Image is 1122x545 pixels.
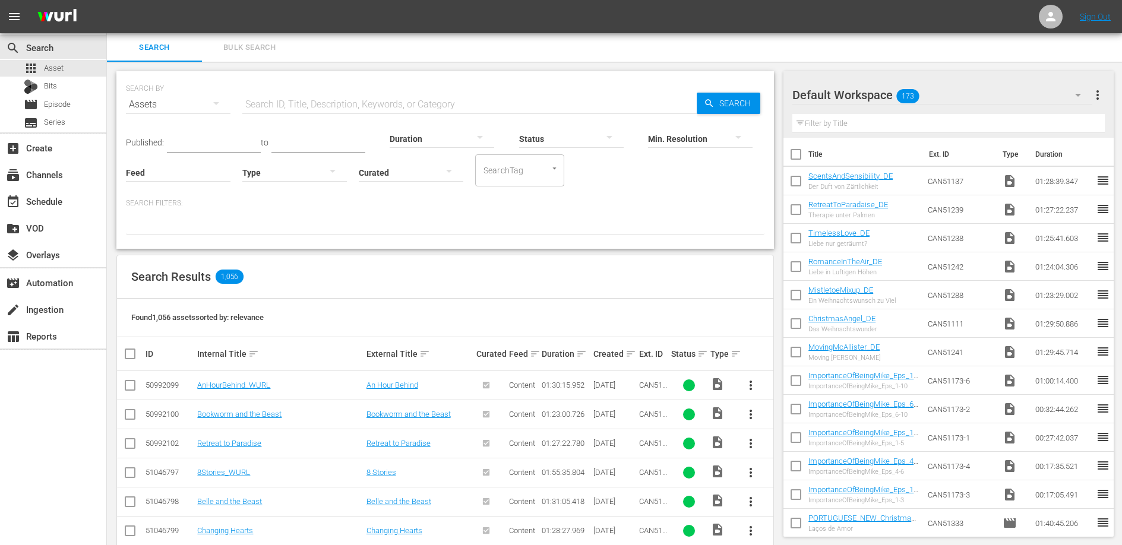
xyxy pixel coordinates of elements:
[146,526,194,535] div: 51046799
[542,410,590,419] div: 01:23:00.726
[261,138,268,147] span: to
[1031,395,1096,423] td: 00:32:44.262
[923,452,998,480] td: CAN51173-4
[126,138,164,147] span: Published:
[509,381,535,389] span: Content
[366,526,422,535] a: Changing Hearts
[671,347,707,361] div: Status
[808,485,918,503] a: ImportanceOfBeingMike_Eps_1-3
[542,497,590,506] div: 01:31:05.418
[744,495,758,509] span: more_vert
[1003,373,1017,388] span: Video
[6,41,20,55] span: Search
[593,439,636,448] div: [DATE]
[697,93,760,114] button: Search
[744,524,758,538] span: more_vert
[737,517,765,545] button: more_vert
[44,99,71,110] span: Episode
[639,410,667,427] span: CAN51252
[697,348,708,359] span: sort
[1031,452,1096,480] td: 00:17:35.521
[1003,345,1017,359] span: Video
[744,378,758,392] span: more_vert
[1091,88,1105,102] span: more_vert
[197,439,261,448] a: Retreat to Paradise
[808,343,880,351] a: MovingMcAllister_DE
[1096,287,1110,302] span: reorder
[808,240,870,248] div: Liebe nur geträumt?
[366,381,418,389] a: An Hour Behind
[44,116,65,128] span: Series
[923,509,998,537] td: CAN51333
[209,41,290,55] span: Bulk Search
[197,497,262,506] a: Belle and the Beast
[6,168,20,182] span: Channels
[808,286,873,294] a: MistletoeMixup_DE
[1096,458,1110,473] span: reorder
[1031,509,1096,537] td: 01:40:45.206
[366,468,396,477] a: 8 Stories
[593,347,636,361] div: Created
[366,439,431,448] a: Retreat to Paradise
[1096,230,1110,245] span: reorder
[126,88,230,121] div: Assets
[923,252,998,281] td: CAN51242
[6,141,20,156] span: Create
[197,381,270,389] a: AnHourBehind_WURL
[737,458,765,487] button: more_vert
[808,200,888,209] a: RetreatToParadaise_DE
[146,468,194,477] div: 51046797
[710,377,725,391] span: Video
[1096,259,1110,273] span: reorder
[1091,81,1105,109] button: more_vert
[419,348,430,359] span: sort
[366,410,451,419] a: Bookworm and the Beast
[1003,516,1017,530] span: Episode
[922,138,996,171] th: Ext. ID
[923,395,998,423] td: CAN51173-2
[216,270,244,284] span: 1,056
[366,497,431,506] a: Belle and the Beast
[1003,174,1017,188] span: Video
[509,497,535,506] span: Content
[737,371,765,400] button: more_vert
[1096,430,1110,444] span: reorder
[1096,373,1110,387] span: reorder
[1003,231,1017,245] span: Video
[710,522,725,537] span: Video
[923,423,998,452] td: CAN51173-1
[509,347,538,361] div: Feed
[923,366,998,395] td: CAN51173-6
[197,410,282,419] a: Bookworm and the Beast
[1031,366,1096,395] td: 01:00:14.400
[131,313,264,322] span: Found 1,056 assets sorted by: relevance
[1003,288,1017,302] span: Video
[808,428,918,446] a: ImportanceOfBeingMike_Eps_1-5
[1031,309,1096,338] td: 01:29:50.886
[509,410,535,419] span: Content
[146,439,194,448] div: 50992102
[509,526,535,535] span: Content
[808,297,896,305] div: Ein Weihnachtswunsch zu Viel
[744,465,758,480] span: more_vert
[131,270,211,284] span: Search Results
[1031,167,1096,195] td: 01:28:39.347
[146,349,194,359] div: ID
[923,281,998,309] td: CAN51288
[197,347,362,361] div: Internal Title
[509,439,535,448] span: Content
[808,172,893,180] a: ScentsAndSensibility_DE
[639,381,667,398] span: CAN51192
[593,526,636,535] div: [DATE]
[1003,202,1017,217] span: Video
[542,468,590,477] div: 01:55:35.804
[710,435,725,449] span: Video
[710,406,725,420] span: Video
[639,439,667,457] span: CAN51239
[542,439,590,448] div: 01:27:22.780
[1031,252,1096,281] td: 01:24:04.306
[1096,316,1110,330] span: reorder
[808,457,918,474] a: ImportanceOfBeingMike_Eps_4-6
[146,497,194,506] div: 51046798
[808,354,881,362] div: Moving [PERSON_NAME]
